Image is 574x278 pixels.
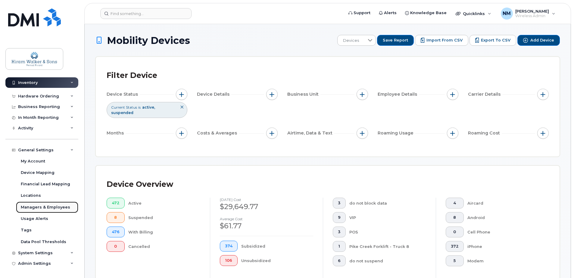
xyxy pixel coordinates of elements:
[451,201,459,205] span: 4
[338,258,341,263] span: 6
[107,177,173,192] div: Device Overview
[107,68,157,83] div: Filter Device
[128,241,201,252] div: Cancelled
[383,38,408,43] span: Save Report
[451,230,459,234] span: 0
[225,244,232,249] span: 374
[446,198,464,209] button: 4
[128,198,201,209] div: Active
[468,130,502,136] span: Roaming Cost
[111,105,137,110] span: Current Status
[107,241,125,252] button: 0
[241,255,314,266] div: Unsubsidized
[378,91,419,97] span: Employee Details
[446,241,464,252] button: 372
[225,258,232,263] span: 106
[220,202,313,212] div: $29,649.77
[338,35,364,46] span: Devices
[349,227,426,237] div: POS
[107,227,125,237] button: 476
[112,230,120,234] span: 476
[112,215,120,220] span: 8
[426,38,463,43] span: Import from CSV
[241,241,314,252] div: Subsidized
[338,215,341,220] span: 9
[107,198,125,209] button: 472
[467,241,539,252] div: iPhone
[333,227,346,237] button: 3
[481,38,510,43] span: Export to CSV
[107,212,125,223] button: 8
[446,255,464,266] button: 5
[469,35,516,46] button: Export to CSV
[338,244,341,249] span: 1
[128,227,201,237] div: With Billing
[415,35,468,46] button: Import from CSV
[220,255,238,266] button: 106
[467,198,539,209] div: Aircard
[349,212,426,223] div: VIP
[378,130,415,136] span: Roaming Usage
[349,255,426,266] div: do not suspend
[220,221,313,231] div: $61.77
[349,198,426,209] div: do not block data
[128,212,201,223] div: Suspended
[107,130,126,136] span: Months
[197,130,239,136] span: Costs & Averages
[333,212,346,223] button: 9
[467,255,539,266] div: Modem
[107,91,140,97] span: Device Status
[446,212,464,223] button: 8
[349,241,426,252] div: Pike Creek Forklift - Truck 8
[333,255,346,266] button: 6
[468,91,502,97] span: Carrier Details
[333,198,346,209] button: 3
[197,91,231,97] span: Device Details
[338,230,341,234] span: 3
[111,110,133,115] span: suspended
[220,217,313,221] h4: Average cost
[142,105,155,110] span: active
[377,35,414,46] button: Save Report
[112,244,120,249] span: 0
[451,215,459,220] span: 8
[338,201,341,205] span: 3
[220,198,313,202] h4: [DATE] cost
[467,212,539,223] div: Android
[530,38,554,43] span: Add Device
[467,227,539,237] div: Cell Phone
[517,35,560,46] button: Add Device
[138,105,141,110] span: is
[446,227,464,237] button: 0
[287,130,334,136] span: Airtime, Data & Text
[107,35,190,46] span: Mobility Devices
[112,201,120,205] span: 472
[220,241,238,252] button: 374
[287,91,320,97] span: Business Unit
[451,244,459,249] span: 372
[333,241,346,252] button: 1
[451,258,459,263] span: 5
